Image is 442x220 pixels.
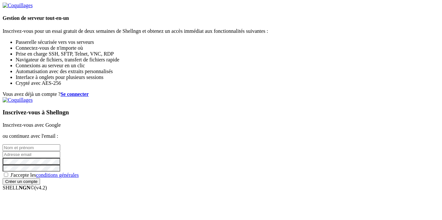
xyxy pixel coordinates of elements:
font: NGN [19,185,31,190]
font: SHELL [3,185,19,190]
font: ) [45,185,47,190]
font: (v [35,185,39,190]
font: Navigateur de fichiers, transfert de fichiers rapide [16,57,119,62]
font: Gestion de serveur tout-en-un [3,15,69,21]
font: © [30,185,34,190]
font: Inscrivez-vous avec Google [3,122,61,128]
img: Coquillages [3,97,33,103]
font: Crypté avec AES-256 [16,80,61,86]
font: Interface à onglets pour plusieurs sessions [16,74,104,80]
font: Automatisation avec des extraits personnalisés [16,69,113,74]
font: Vous avez déjà un compte ? [3,91,61,97]
font: 4.2 [39,185,45,190]
font: Inscrivez-vous pour un essai gratuit de deux semaines de Shellngn et obtenez un accès immédiat au... [3,28,268,34]
input: Adresse email [3,151,60,158]
font: Connectez-vous de n'importe où [16,45,83,51]
img: Coquillages [3,3,33,8]
a: Se connecter [61,91,89,97]
font: ou continuez avec l'email : [3,133,58,139]
font: Prise en charge SSH, SFTP, Telnet, VNC, RDP [16,51,114,57]
span: 4.2.0 [35,185,47,190]
font: Inscrivez-vous à Shellngn [3,109,69,116]
font: Connexions au serveur en un clic [16,63,85,68]
font: Passerelle sécurisée vers vos serveurs [16,39,94,45]
a: conditions générales [36,172,79,178]
input: Créer un compte [3,178,40,185]
input: Nom et prénom [3,144,60,151]
font: J'accepte les [10,172,36,178]
input: J'accepte lesconditions générales [4,173,8,177]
